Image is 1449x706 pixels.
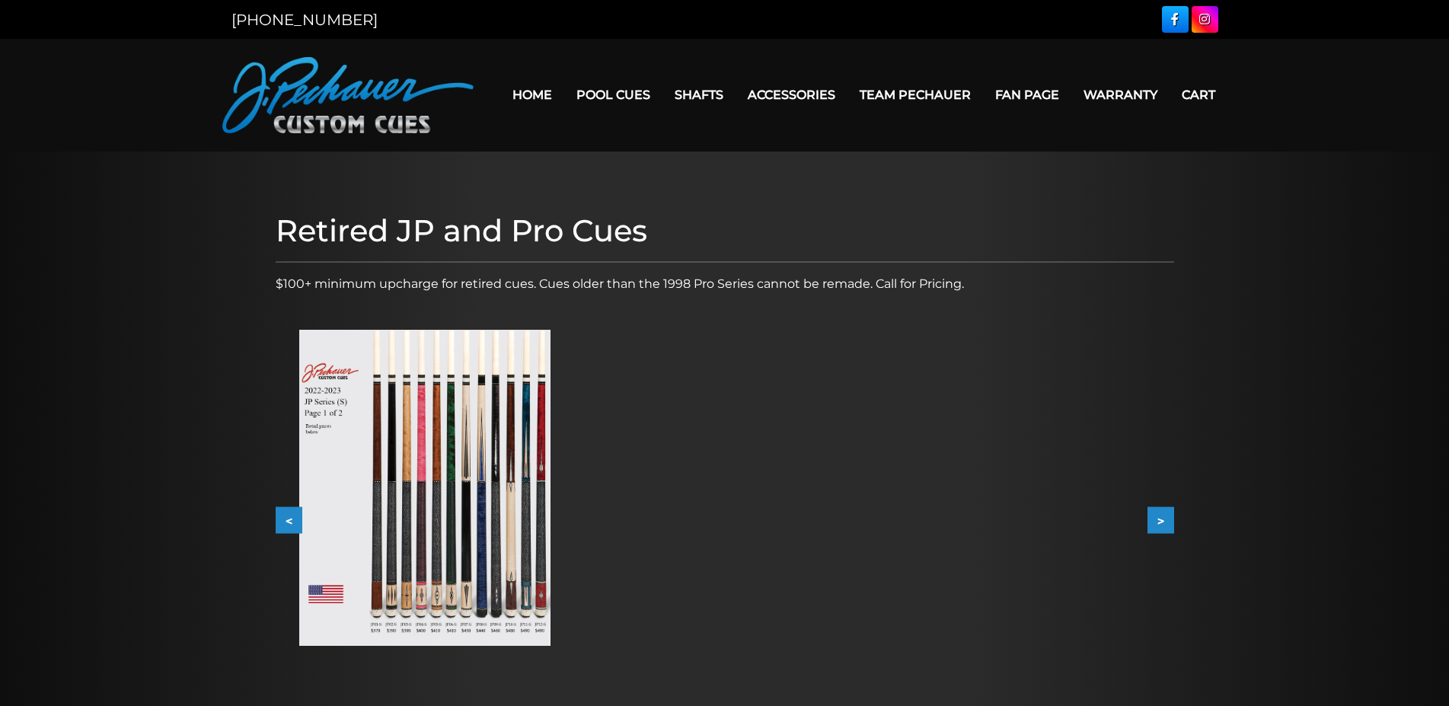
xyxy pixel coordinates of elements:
[276,507,1174,534] div: Carousel Navigation
[564,75,662,114] a: Pool Cues
[276,507,302,534] button: <
[276,212,1174,249] h1: Retired JP and Pro Cues
[500,75,564,114] a: Home
[983,75,1071,114] a: Fan Page
[1147,507,1174,534] button: >
[1170,75,1227,114] a: Cart
[847,75,983,114] a: Team Pechauer
[662,75,736,114] a: Shafts
[222,57,474,133] img: Pechauer Custom Cues
[231,11,378,29] a: [PHONE_NUMBER]
[736,75,847,114] a: Accessories
[276,275,1174,293] p: $100+ minimum upcharge for retired cues. Cues older than the 1998 Pro Series cannot be remade. Ca...
[1071,75,1170,114] a: Warranty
